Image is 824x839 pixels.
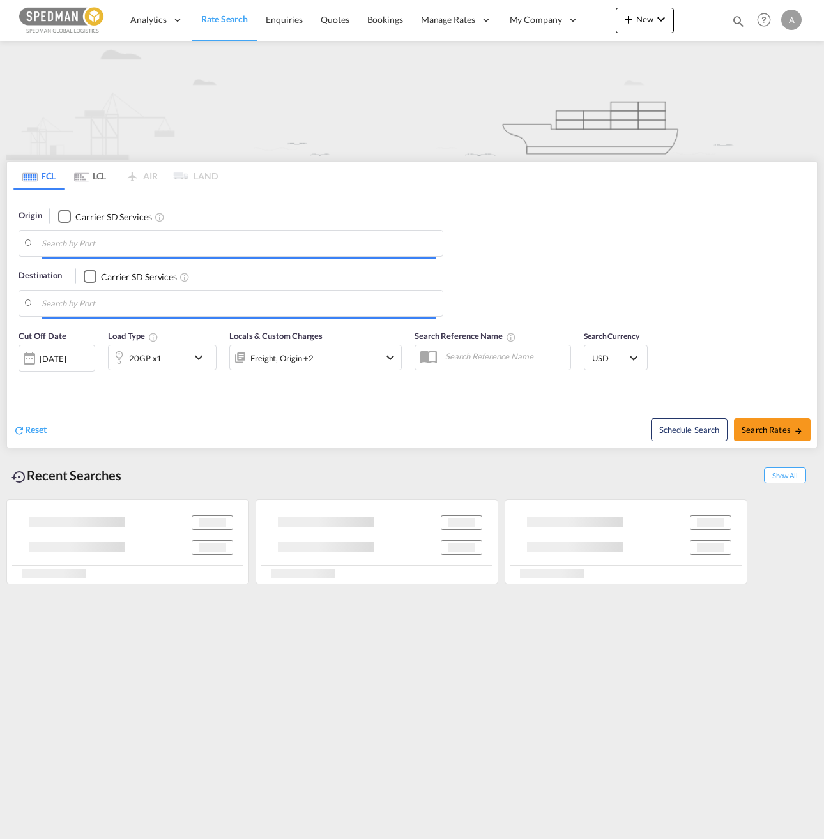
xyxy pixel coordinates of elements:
span: Quotes [321,14,349,25]
input: Search by Port [42,234,436,253]
div: icon-refreshReset [13,423,47,437]
span: Show All [764,467,806,483]
button: icon-plus 400-fgNewicon-chevron-down [616,8,674,33]
md-icon: icon-plus 400-fg [621,11,636,27]
span: USD [592,352,628,364]
img: new-FCL.png [6,41,818,160]
span: Destination [19,269,62,282]
input: Search by Port [42,294,436,313]
span: Origin [19,209,42,222]
span: Manage Rates [421,13,475,26]
div: Carrier SD Services [101,271,177,283]
span: Cut Off Date [19,331,66,341]
div: Carrier SD Services [75,211,151,223]
div: [DATE] [19,345,95,372]
md-tab-item: FCL [13,162,65,190]
span: Reset [25,424,47,435]
span: Locals & Custom Charges [229,331,323,341]
md-tab-item: LCL [65,162,116,190]
md-icon: icon-refresh [13,425,25,436]
span: Bookings [367,14,403,25]
span: Search Rates [742,425,803,435]
span: My Company [510,13,562,26]
md-icon: icon-chevron-down [653,11,669,27]
md-checkbox: Checkbox No Ink [58,209,151,223]
div: Recent Searches [6,461,126,490]
md-icon: Select multiple loads to view rates [148,332,158,342]
button: Search Ratesicon-arrow-right [734,418,811,441]
md-icon: icon-chevron-down [191,350,213,365]
md-icon: Unchecked: Search for CY (Container Yard) services for all selected carriers.Checked : Search for... [179,272,190,282]
button: Note: By default Schedule search will only considerorigin ports, destination ports and cut off da... [651,418,728,441]
div: icon-magnify [731,14,745,33]
md-icon: icon-arrow-right [794,427,803,435]
img: c12ca350ff1b11efb6b291369744d907.png [19,6,105,34]
span: Rate Search [201,13,248,24]
span: Help [753,9,775,31]
md-icon: icon-chevron-down [383,350,398,365]
md-pagination-wrapper: Use the left and right arrow keys to navigate between tabs [13,162,218,190]
div: Help [753,9,781,32]
span: Search Currency [584,331,639,341]
div: A [781,10,802,30]
md-icon: Your search will be saved by the below given name [506,332,516,342]
span: Load Type [108,331,158,341]
div: [DATE] [40,353,66,365]
md-checkbox: Checkbox No Ink [84,269,177,283]
input: Search Reference Name [439,347,570,366]
span: Search Reference Name [415,331,516,341]
span: New [621,14,669,24]
div: Freight Origin Destination Dock Stuffingicon-chevron-down [229,345,402,370]
div: Origin Checkbox No InkUnchecked: Search for CY (Container Yard) services for all selected carrier... [7,190,817,448]
span: Analytics [130,13,167,26]
md-datepicker: Select [19,370,28,388]
md-icon: icon-magnify [731,14,745,28]
span: Enquiries [266,14,303,25]
div: 20GP x1icon-chevron-down [108,345,217,370]
md-icon: Unchecked: Search for CY (Container Yard) services for all selected carriers.Checked : Search for... [155,212,165,222]
div: Freight Origin Destination Dock Stuffing [250,349,314,367]
md-icon: icon-backup-restore [11,469,27,485]
md-select: Select Currency: $ USDUnited States Dollar [591,349,641,367]
div: 20GP x1 [129,349,162,367]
